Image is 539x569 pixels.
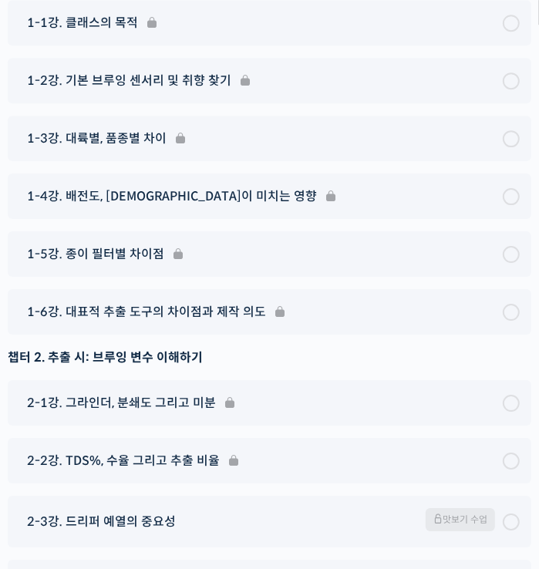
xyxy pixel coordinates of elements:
[102,441,199,480] a: 대화
[141,465,160,477] span: 대화
[19,508,520,535] a: 2-3강. 드리퍼 예열의 중요성 맛보기 수업
[49,464,58,476] span: 홈
[27,511,176,532] span: 2-3강. 드리퍼 예열의 중요성
[199,441,296,480] a: 설정
[238,464,257,476] span: 설정
[8,347,531,368] div: 챕터 2. 추출 시: 브루잉 변수 이해하기
[426,508,495,531] span: 맛보기 수업
[5,441,102,480] a: 홈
